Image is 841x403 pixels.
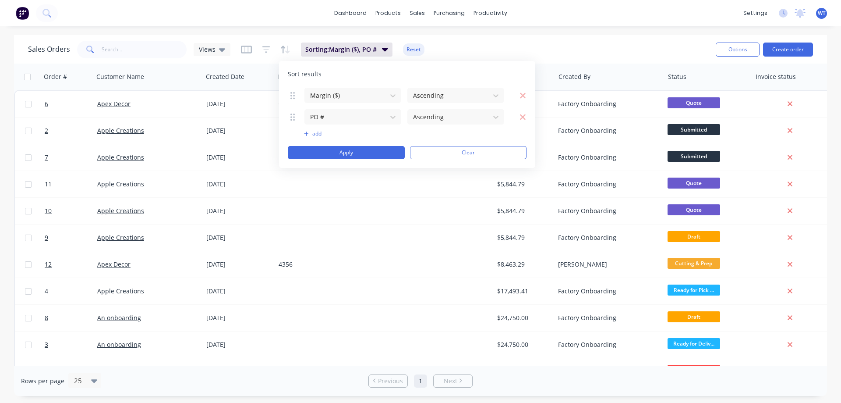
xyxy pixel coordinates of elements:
div: $8,463.29 [497,260,548,269]
div: Factory Onboarding [558,153,655,162]
a: Apple Creations [97,126,144,135]
span: Rows per page [21,377,64,385]
div: [PERSON_NAME] [558,260,655,269]
input: Search... [102,41,187,58]
a: Page 1 is your current page [414,374,427,388]
span: 10 [45,207,52,215]
div: [DATE] [206,207,272,215]
div: $5,844.79 [497,233,548,242]
div: sales [405,7,429,20]
span: 11 [45,180,52,189]
span: Cutting & Prep [668,258,720,269]
a: Next page [434,377,472,385]
div: Factory Onboarding [558,180,655,189]
div: products [371,7,405,20]
span: WT [818,9,826,17]
span: Sorting: Margin ($), PO # [305,45,377,54]
a: Apex Decor [97,260,131,268]
button: add [304,130,402,137]
a: 13 [45,358,97,385]
span: 4 [45,287,48,296]
span: 8 [45,314,48,322]
a: Apex Decor [97,100,131,108]
div: PO # [278,72,292,81]
div: Factory Onboarding [558,287,655,296]
div: Invoice status [756,72,796,81]
span: 6 [45,100,48,108]
span: Views [199,45,216,54]
div: $5,844.79 [497,180,548,189]
div: $17,493.41 [497,287,548,296]
span: 9 [45,233,48,242]
a: 10 [45,198,97,224]
button: Options [716,43,760,57]
div: [DATE] [206,100,272,108]
ul: Pagination [365,374,476,388]
div: Factory Onboarding [558,314,655,322]
a: An onboarding [97,314,141,322]
a: Apple Creations [97,287,144,295]
span: Sort results [288,70,322,78]
a: 3 [45,332,97,358]
div: [DATE] [206,233,272,242]
div: Checklist [279,100,376,108]
span: Ready for Deliv... [668,338,720,349]
a: 6 [45,91,97,117]
a: dashboard [330,7,371,20]
a: 4 [45,278,97,304]
div: Factory Onboarding [558,340,655,349]
span: Previous [378,377,403,385]
div: $5,844.79 [497,207,548,215]
span: Next [444,377,457,385]
h1: Sales Orders [28,45,70,53]
span: Quote [668,204,720,215]
div: Created By [558,72,590,81]
a: 12 [45,251,97,278]
span: Draft [668,231,720,242]
div: Status [668,72,686,81]
div: Customer Name [96,72,144,81]
span: Draft [668,311,720,322]
a: 2 [45,118,97,144]
div: [DATE] [206,180,272,189]
div: $24,750.00 [497,314,548,322]
span: 2 [45,126,48,135]
a: 9 [45,225,97,251]
div: Factory Onboarding [558,100,655,108]
span: Quote [668,97,720,108]
div: Factory Onboarding [558,233,655,242]
div: Order # [44,72,67,81]
img: Factory [16,7,29,20]
button: Apply [288,146,405,159]
span: 7 [45,153,48,162]
button: Clear [410,146,527,159]
span: Ready for Pick ... [668,285,720,296]
div: $24,750.00 [497,340,548,349]
div: [DATE] [206,287,272,296]
div: Factory Onboarding [558,207,655,215]
div: purchasing [429,7,469,20]
a: 11 [45,171,97,197]
div: Created Date [206,72,244,81]
span: Waiting on Supp... [668,365,720,376]
div: 4356 [279,260,376,269]
span: 12 [45,260,52,269]
div: Factory Onboarding [558,126,655,135]
a: Apple Creations [97,207,144,215]
a: Previous page [369,377,407,385]
div: productivity [469,7,512,20]
span: 3 [45,340,48,349]
a: An onboarding [97,340,141,349]
span: Quote [668,178,720,189]
button: Sorting:Margin ($), PO # [301,43,392,57]
div: [DATE] [206,340,272,349]
a: 7 [45,144,97,171]
a: Apple Creations [97,153,144,161]
a: 8 [45,305,97,331]
a: Apple Creations [97,180,144,188]
span: Submitted [668,124,720,135]
div: settings [739,7,772,20]
div: [DATE] [206,126,272,135]
div: [DATE] [206,153,272,162]
button: Reset [403,43,424,56]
